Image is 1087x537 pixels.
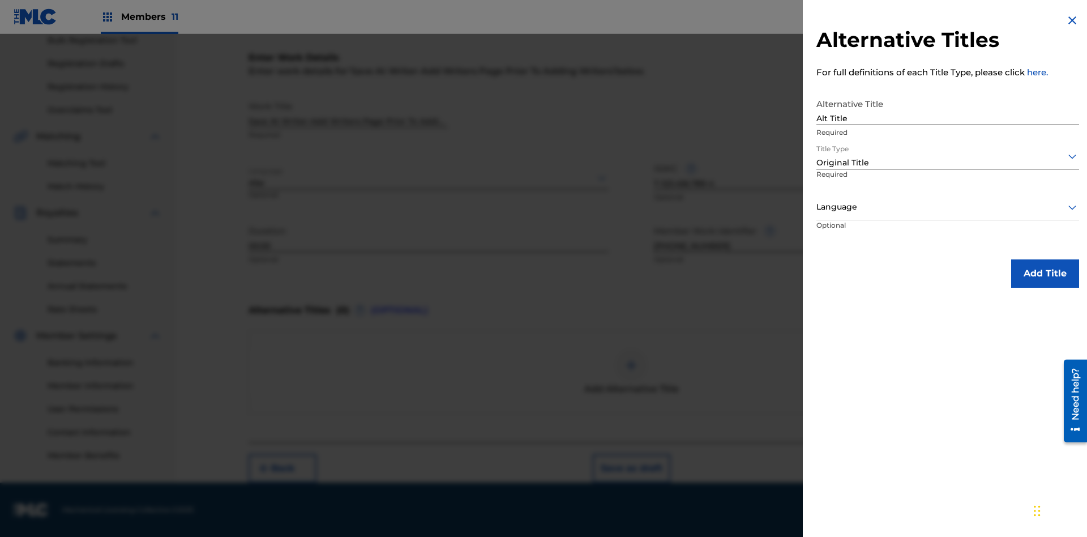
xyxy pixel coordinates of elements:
[1030,483,1087,537] iframe: Chat Widget
[1027,67,1048,78] a: here.
[172,11,178,22] span: 11
[121,10,178,23] span: Members
[1055,355,1087,448] iframe: Resource Center
[101,10,114,24] img: Top Rightsholders
[14,8,57,25] img: MLC Logo
[1011,259,1079,288] button: Add Title
[816,66,1079,79] p: For full definitions of each Title Type, please click
[816,169,900,195] p: Required
[1034,494,1041,528] div: Drag
[816,220,901,246] p: Optional
[816,127,1079,138] p: Required
[816,27,1079,53] h2: Alternative Titles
